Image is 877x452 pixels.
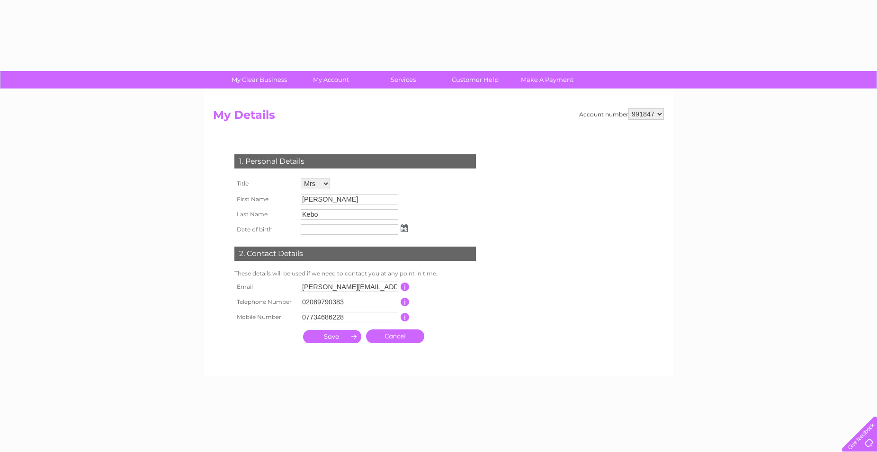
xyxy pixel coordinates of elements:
[232,279,298,294] th: Email
[232,222,298,237] th: Date of birth
[401,224,408,232] img: ...
[232,207,298,222] th: Last Name
[579,108,664,120] div: Account number
[401,313,410,321] input: Information
[232,192,298,207] th: First Name
[364,71,442,89] a: Services
[232,310,298,325] th: Mobile Number
[220,71,298,89] a: My Clear Business
[401,298,410,306] input: Information
[234,247,476,261] div: 2. Contact Details
[366,329,424,343] a: Cancel
[508,71,586,89] a: Make A Payment
[213,108,664,126] h2: My Details
[232,268,478,279] td: These details will be used if we need to contact you at any point in time.
[232,176,298,192] th: Title
[234,154,476,168] div: 1. Personal Details
[303,330,361,343] input: Submit
[401,283,410,291] input: Information
[232,294,298,310] th: Telephone Number
[292,71,370,89] a: My Account
[436,71,514,89] a: Customer Help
